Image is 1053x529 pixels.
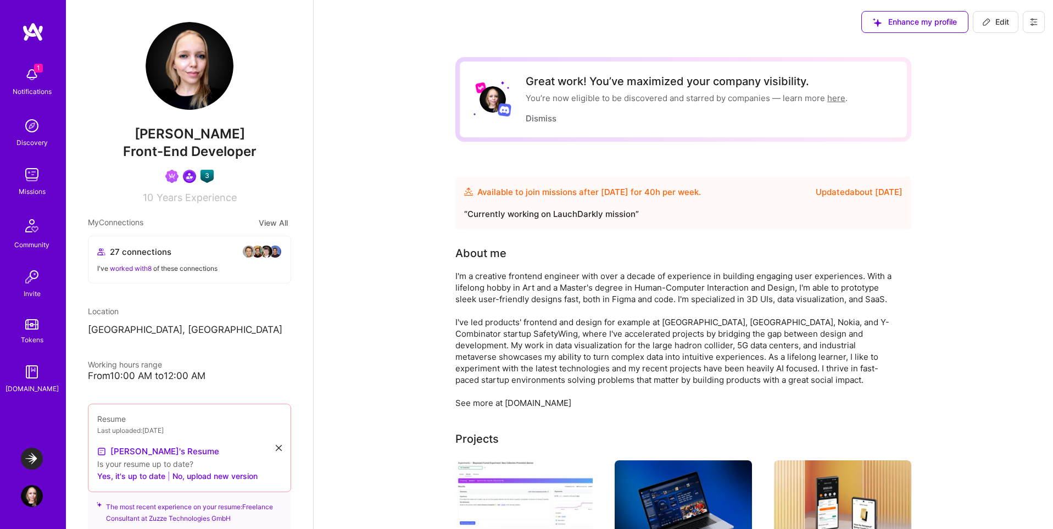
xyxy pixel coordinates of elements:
span: worked with 8 [110,264,152,272]
img: Lyft logo [475,82,487,93]
span: Enhance my profile [873,16,957,27]
i: icon SuggestedTeams [97,501,102,509]
div: I'm a creative frontend engineer with over a decade of experience in building engaging user exper... [455,270,895,409]
img: Community [19,213,45,239]
a: [PERSON_NAME]'s Resume [97,445,219,458]
img: avatar [260,245,273,258]
img: Been on Mission [165,170,179,183]
img: User Avatar [146,22,233,110]
img: teamwork [21,164,43,186]
button: Dismiss [526,113,556,124]
img: User Avatar [21,485,43,507]
button: Enhance my profile [861,11,968,33]
img: Resume [97,447,106,456]
a: LaunchDarkly: Experimentation Delivery Team [18,448,46,470]
img: bell [21,64,43,86]
i: icon Collaborator [97,248,105,256]
button: 27 connectionsavataravataravataravatarI've worked with8 of these connections [88,236,291,283]
div: Discovery [16,137,48,148]
span: Resume [97,414,126,424]
img: logo [22,22,44,42]
div: “ Currently working on LauchDarkly mission ” [464,208,902,221]
i: icon Close [276,445,282,451]
button: View All [255,216,291,229]
div: Community [14,239,49,250]
div: You’re now eligible to be discovered and starred by companies — learn more . [526,92,848,104]
img: guide book [21,361,43,383]
a: User Avatar [18,485,46,507]
img: Availability [464,187,473,196]
button: Edit [973,11,1018,33]
p: [GEOGRAPHIC_DATA], [GEOGRAPHIC_DATA] [88,324,291,337]
span: [PERSON_NAME] [88,126,291,142]
img: avatar [251,245,264,258]
span: Front-End Developer [123,143,257,159]
img: LaunchDarkly: Experimentation Delivery Team [21,448,43,470]
img: Discord logo [498,103,511,116]
div: Great work! You’ve maximized your company visibility. [526,75,848,88]
img: User Avatar [480,86,506,113]
span: | [168,470,170,482]
img: Community leader [183,170,196,183]
span: Working hours range [88,360,162,369]
button: No, upload new version [172,470,258,483]
div: Updated about [DATE] [816,186,902,199]
span: My Connections [88,216,143,229]
div: I've of these connections [97,263,282,274]
img: avatar [269,245,282,258]
div: Notifications [13,86,52,97]
div: Is your resume up to date? [97,458,282,470]
div: Available to join missions after [DATE] for h per week . [477,186,701,199]
div: Invite [24,288,41,299]
span: 1 [34,64,43,73]
img: discovery [21,115,43,137]
div: Location [88,305,291,317]
button: Yes, it's up to date [97,470,165,483]
div: About me [455,245,506,261]
i: icon SuggestedTeams [873,18,882,27]
div: [DOMAIN_NAME] [5,383,59,394]
div: Projects [455,431,499,447]
a: here [827,93,845,103]
span: 40 [644,187,655,197]
span: Edit [982,16,1009,27]
img: avatar [242,245,255,258]
div: Tokens [21,334,43,346]
img: tokens [25,319,38,330]
div: From 10:00 AM to 12:00 AM [88,370,291,382]
div: Last uploaded: [DATE] [97,425,282,436]
span: 27 connections [110,246,171,258]
div: Missions [19,186,46,197]
span: 10 [143,192,153,203]
img: Invite [21,266,43,288]
span: Years Experience [157,192,237,203]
